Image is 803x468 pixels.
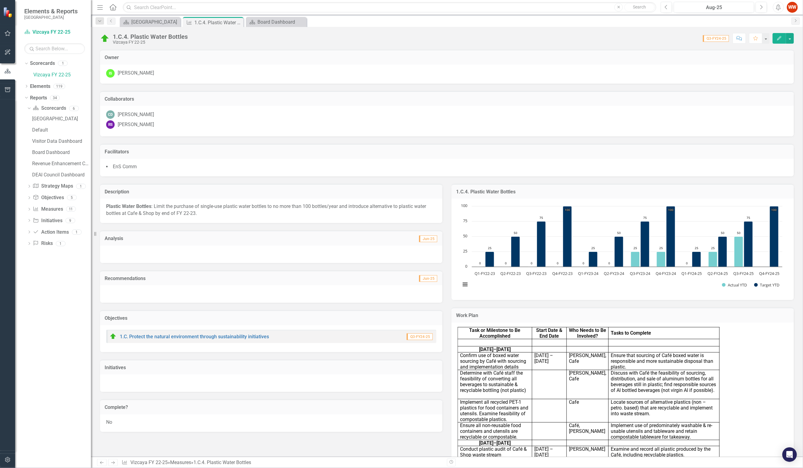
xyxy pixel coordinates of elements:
div: [GEOGRAPHIC_DATA] [131,18,179,26]
div: 1 [72,229,82,235]
a: Scorecards [33,105,66,112]
path: Q2-FY24-25, 50. Target YTD. [718,237,727,267]
strong: [DATE]–[DATE] [479,346,511,352]
path: Q2-FY24-25, 25. Actual YTD. [709,252,717,267]
text: 100 [565,208,570,212]
div: » » [122,459,442,466]
text: 25 [633,246,637,250]
div: 34 [50,95,60,100]
h3: Collaborators [105,96,789,102]
a: Strategy Maps [33,183,73,190]
svg: Interactive chart [458,203,785,294]
p: [PERSON_NAME] [569,446,606,452]
text: Q3-FY24-25 [734,271,754,276]
div: Chart. Highcharts interactive chart. [458,203,788,294]
path: Q2-FY22-23, 50. Target YTD. [511,237,520,267]
a: Board Dashboard [31,148,91,157]
text: 50 [737,231,741,235]
text: Q4-FY23-24 [656,271,677,276]
div: Visitor Data Dashboard [32,139,91,144]
p: [DATE] – [DATE] [534,446,564,458]
a: Scorecards [30,60,55,67]
p: Conduct plastic audit of Café & Shop waste stream [460,446,530,458]
span: Jun-25 [419,275,437,282]
div: Board Dashboard [257,18,305,26]
div: 9 [66,218,75,223]
path: Q1-FY22-23, 25. Target YTD. [485,252,494,267]
a: Elements [30,83,50,90]
text: 25 [711,246,715,250]
p: Implement all recycled PET-1 plastics for food containers and utensils. Examine feasibility of co... [460,399,530,422]
a: Risks [33,240,52,247]
div: [GEOGRAPHIC_DATA] [32,116,91,122]
text: 25 [695,246,698,250]
span: EnS Comm [113,164,137,169]
strong: Who Needs to Be Involved? [569,327,606,339]
text: 100 [668,208,674,212]
text: Q2-FY24-25 [707,271,728,276]
div: [PERSON_NAME] [118,121,154,128]
span: Search [633,5,646,9]
a: Vizcaya FY 22-25 [130,460,168,465]
path: Q4-FY23-24, 25. Actual YTD. [657,252,666,267]
a: Reports [30,95,47,102]
text: 0 [479,261,481,265]
div: [PERSON_NAME] [118,111,154,118]
text: 25 [659,246,663,250]
button: View chart menu, Chart [461,280,469,289]
input: Search Below... [24,43,85,54]
strong: Plastic Water Bottles [106,203,151,209]
strong: Tasks to Complete [611,330,651,336]
text: Q4-FY22-23 [552,271,573,276]
div: Aug-25 [676,4,752,11]
p: [DATE] – [DATE] [534,353,564,364]
a: Measures [33,206,63,213]
a: [GEOGRAPHIC_DATA] [31,114,91,124]
text: 75 [539,216,543,220]
div: Board Dashboard [32,150,91,155]
text: 25 [488,246,492,250]
a: 1.C. Protect the natural environment through sustainability initiatives [120,334,269,339]
text: 50 [463,233,467,239]
text: 100 [771,208,777,212]
div: WW [787,2,798,13]
a: Vizcaya FY 22-25 [33,72,91,79]
a: Board Dashboard [247,18,305,26]
div: 1 [56,241,66,246]
g: Target YTD, bar series 2 of 2 with 12 bars. [485,206,779,267]
text: 25 [463,248,467,254]
span: Q3-FY24-25 [407,333,433,340]
button: Show Target YTD [754,282,780,288]
path: Q3-FY23-24, 25. Actual YTD. [631,252,640,267]
text: Q1-FY23-24 [578,271,599,276]
img: At or Above Target [109,333,117,340]
h3: Initiatives [105,365,438,370]
div: CD [106,110,115,119]
p: Implement use of predominately washable & re-usable utensils and tableware and retain compostable... [611,423,717,440]
strong: Task or Milestone to Be Accomplished [469,327,521,339]
text: Q1-FY24-25 [682,271,702,276]
a: Visitor Data Dashboard [31,136,91,146]
p: [PERSON_NAME], Cafe [569,353,606,364]
text: 0 [686,261,688,265]
h3: Owner [105,55,789,60]
text: 100 [461,203,467,208]
text: 0 [608,261,610,265]
text: 75 [463,218,467,223]
p: Confirm use of boxed water sourcing by Café with sourcing and implementation details [460,353,530,370]
path: Q1-FY24-25, 25. Target YTD. [692,252,701,267]
a: Measures [170,460,191,465]
button: Show Actual YTD [722,282,747,288]
text: 75 [643,216,647,220]
a: [GEOGRAPHIC_DATA] [121,18,179,26]
text: Q3-FY23-24 [630,271,650,276]
small: [GEOGRAPHIC_DATA] [24,15,78,20]
text: Q4-FY24-25 [759,271,780,276]
div: Revenue Enhancement Committee Dashboard [32,161,91,166]
span: Jun-25 [419,236,437,242]
img: ClearPoint Strategy [3,7,14,17]
h3: Recommendations [105,276,333,281]
a: DEAI Council Dashboard [31,170,91,180]
span: No [106,419,112,425]
h3: Work Plan [456,313,789,318]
